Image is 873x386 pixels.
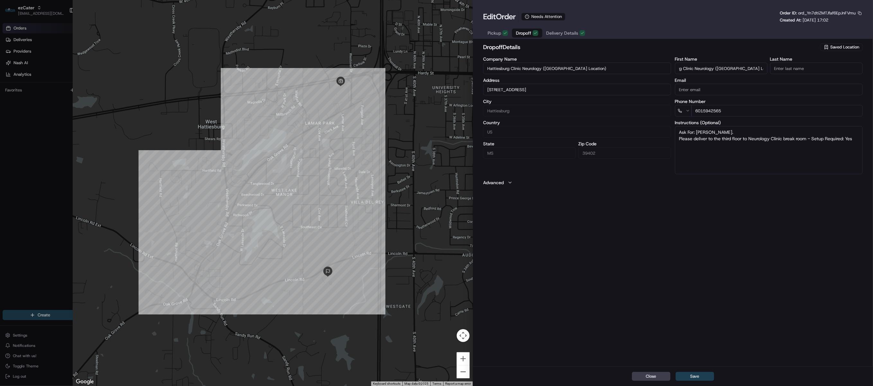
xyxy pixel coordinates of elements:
[457,365,470,378] button: Zoom out
[483,142,576,146] label: State
[675,99,863,104] label: Phone Number
[675,126,863,174] textarea: Ask For: [PERSON_NAME]. Please deliver to the third floor to Neurology Clinic break room - Setup ...
[675,57,768,61] label: First Name
[483,12,516,22] h1: Edit
[6,62,18,73] img: 1736555255976-a54dd68f-1ca7-489b-9aae-adbdc363a1c4
[13,93,49,100] span: Knowledge Base
[483,179,863,186] button: Advanced
[770,57,863,61] label: Last Name
[61,93,103,100] span: API Documentation
[52,91,106,102] a: 💻API Documentation
[691,105,863,116] input: Enter phone number
[404,382,428,385] span: Map data ©2025
[483,99,671,104] label: City
[6,94,12,99] div: 📗
[516,30,531,36] span: Dropoff
[632,372,670,381] button: Close
[780,17,828,23] p: Created At:
[17,42,106,48] input: Clear
[496,12,516,22] span: Order
[445,382,471,385] a: Report a map error
[675,84,863,95] input: Enter email
[803,17,828,23] span: [DATE] 17:02
[798,10,856,16] span: ord_Yn7dtiZMTJfaf6EpJnFVmu
[675,63,768,74] input: Enter first name
[483,105,671,116] input: Enter city
[109,64,117,71] button: Start new chat
[432,382,441,385] a: Terms
[6,7,19,20] img: Nash
[675,78,863,82] label: Email
[675,120,863,125] label: Instructions (Optional)
[64,109,78,114] span: Pylon
[483,179,504,186] label: Advanced
[45,109,78,114] a: Powered byPylon
[483,63,671,74] input: Enter company name
[483,120,671,125] label: Country
[483,57,671,61] label: Company Name
[488,30,501,36] span: Pickup
[54,94,59,99] div: 💻
[483,78,671,82] label: Address
[521,13,565,21] div: Needs Attention
[483,43,819,52] h2: dropoff Details
[457,329,470,342] button: Map camera controls
[22,68,81,73] div: We're available if you need us!
[4,91,52,102] a: 📗Knowledge Base
[830,44,859,50] span: Saved Location
[578,147,671,159] input: Enter zip code
[483,126,671,138] input: Enter country
[676,372,714,381] button: Save
[22,62,105,68] div: Start new chat
[546,30,578,36] span: Delivery Details
[74,378,95,386] a: Open this area in Google Maps (opens a new window)
[6,26,117,36] p: Welcome 👋
[74,378,95,386] img: Google
[820,43,863,52] button: Saved Location
[780,10,856,16] p: Order ID:
[457,352,470,365] button: Zoom in
[578,142,671,146] label: Zip Code
[483,147,576,159] input: Enter state
[770,63,863,74] input: Enter last name
[373,382,401,386] button: Keyboard shortcuts
[483,84,671,95] input: 1 Lincoln Rd #302, Hattiesburg, MS 39402, USA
